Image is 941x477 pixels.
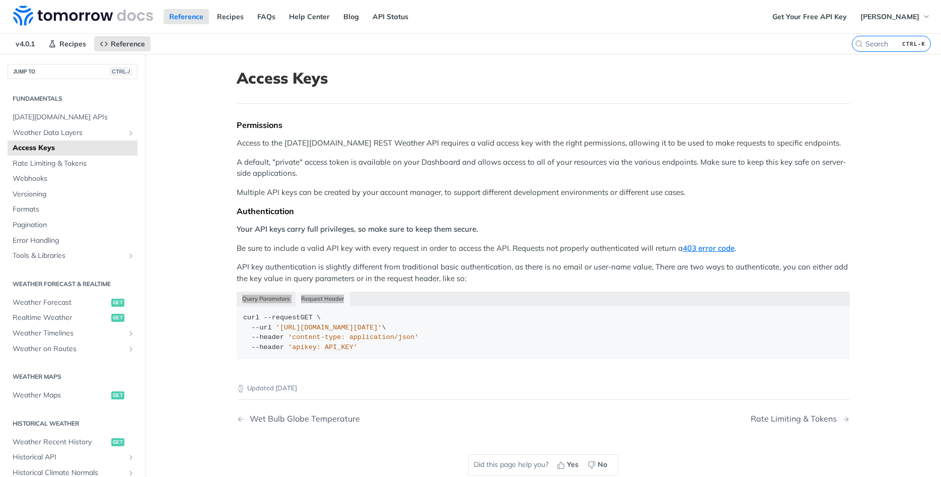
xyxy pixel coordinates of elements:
[288,344,357,351] span: 'apikey: API_KEY'
[13,452,124,462] span: Historical API
[13,251,124,261] span: Tools & Libraries
[288,333,418,341] span: 'content-type: application/json'
[111,299,124,307] span: get
[127,252,135,260] button: Show subpages for Tools & Libraries
[13,128,124,138] span: Weather Data Layers
[237,206,850,216] div: Authentication
[8,326,137,341] a: Weather TimelinesShow subpages for Weather Timelines
[13,159,135,169] span: Rate Limiting & Tokens
[237,292,296,306] button: Query Parameters
[751,414,850,424] a: Next Page: Rate Limiting & Tokens
[252,9,281,24] a: FAQs
[13,189,135,199] span: Versioning
[94,36,151,51] a: Reference
[251,333,284,341] span: --header
[237,120,850,130] div: Permissions
[110,67,132,76] span: CTRL-/
[598,459,607,470] span: No
[13,390,109,400] span: Weather Maps
[164,9,209,24] a: Reference
[237,243,850,254] p: Be sure to include a valid API key with every request in order to access the API. Requests not pr...
[8,94,137,103] h2: Fundamentals
[8,342,137,357] a: Weather on RoutesShow subpages for Weather on Routes
[8,110,137,125] a: [DATE][DOMAIN_NAME] APIs
[8,450,137,465] a: Historical APIShow subpages for Historical API
[8,435,137,450] a: Weather Recent Historyget
[8,64,137,79] button: JUMP TOCTRL-/
[111,438,124,446] span: get
[13,143,135,153] span: Access Keys
[13,298,109,308] span: Weather Forecast
[127,453,135,461] button: Show subpages for Historical API
[13,344,124,354] span: Weather on Routes
[111,39,145,48] span: Reference
[237,187,850,198] p: Multiple API keys can be created by your account manager, to support different development enviro...
[237,414,499,424] a: Previous Page: Wet Bulb Globe Temperature
[211,9,249,24] a: Recipes
[251,344,284,351] span: --header
[8,372,137,381] h2: Weather Maps
[237,157,850,179] p: A default, "private" access token is available on your Dashboard and allows access to all of your...
[43,36,92,51] a: Recipes
[245,414,360,424] div: Wet Bulb Globe Temperature
[283,9,335,24] a: Help Center
[855,9,936,24] button: [PERSON_NAME]
[8,233,137,248] a: Error Handling
[860,12,919,21] span: [PERSON_NAME]
[8,187,137,202] a: Versioning
[8,310,137,325] a: Realtime Weatherget
[13,112,135,122] span: [DATE][DOMAIN_NAME] APIs
[8,280,137,289] h2: Weather Forecast & realtime
[127,469,135,477] button: Show subpages for Historical Climate Normals
[237,224,478,234] strong: Your API keys carry full privileges, so make sure to keep them secure.
[900,39,928,49] kbd: CTRL-K
[767,9,852,24] a: Get Your Free API Key
[243,314,259,321] span: curl
[8,202,137,217] a: Formats
[127,329,135,337] button: Show subpages for Weather Timelines
[59,39,86,48] span: Recipes
[8,156,137,171] a: Rate Limiting & Tokens
[243,313,843,352] div: GET \ \
[264,314,301,321] span: --request
[8,295,137,310] a: Weather Forecastget
[855,40,863,48] svg: Search
[13,205,135,215] span: Formats
[237,138,850,149] p: Access to the [DATE][DOMAIN_NAME] REST Weather API requires a valid access key with the right per...
[276,324,382,331] span: '[URL][DOMAIN_NAME][DATE]'
[13,328,124,338] span: Weather Timelines
[127,345,135,353] button: Show subpages for Weather on Routes
[468,454,618,475] div: Did this page help you?
[237,261,850,284] p: API key authentication is slightly different from traditional basic authentication, as there is n...
[111,314,124,322] span: get
[237,383,850,393] p: Updated [DATE]
[338,9,365,24] a: Blog
[127,129,135,137] button: Show subpages for Weather Data Layers
[237,404,850,434] nav: Pagination Controls
[8,419,137,428] h2: Historical Weather
[8,171,137,186] a: Webhooks
[13,6,153,26] img: Tomorrow.io Weather API Docs
[567,459,578,470] span: Yes
[8,141,137,156] a: Access Keys
[13,174,135,184] span: Webhooks
[10,36,40,51] span: v4.0.1
[251,324,272,331] span: --url
[13,437,109,447] span: Weather Recent History
[8,125,137,141] a: Weather Data LayersShow subpages for Weather Data Layers
[553,457,584,472] button: Yes
[237,69,850,87] h1: Access Keys
[683,243,735,253] a: 403 error code
[13,313,109,323] span: Realtime Weather
[751,414,842,424] div: Rate Limiting & Tokens
[8,388,137,403] a: Weather Mapsget
[13,236,135,246] span: Error Handling
[8,218,137,233] a: Pagination
[367,9,414,24] a: API Status
[8,248,137,263] a: Tools & LibrariesShow subpages for Tools & Libraries
[13,220,135,230] span: Pagination
[584,457,613,472] button: No
[111,391,124,399] span: get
